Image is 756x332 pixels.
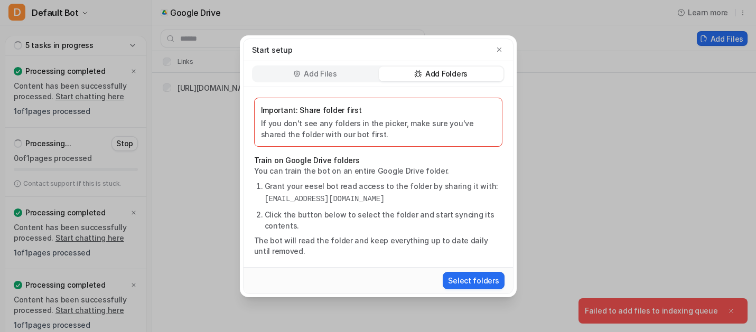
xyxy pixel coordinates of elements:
p: Train on Google Drive folders [254,155,502,166]
button: Select folders [443,272,504,289]
p: The bot will read the folder and keep everything up to date daily until removed. [254,235,502,257]
p: You can train the bot on an entire Google Drive folder. [254,166,502,176]
p: Add Files [304,69,337,79]
p: Add Folders [425,69,468,79]
li: Click the button below to select the folder and start syncing its contents. [265,209,502,231]
p: If you don't see any folders in the picker, make sure you've shared the folder with our bot first. [261,118,496,140]
p: Start setup [252,44,293,55]
pre: [EMAIL_ADDRESS][DOMAIN_NAME] [265,194,502,205]
p: Important: Share folder first [261,105,496,116]
li: Grant your eesel bot read access to the folder by sharing it with: [265,181,502,205]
